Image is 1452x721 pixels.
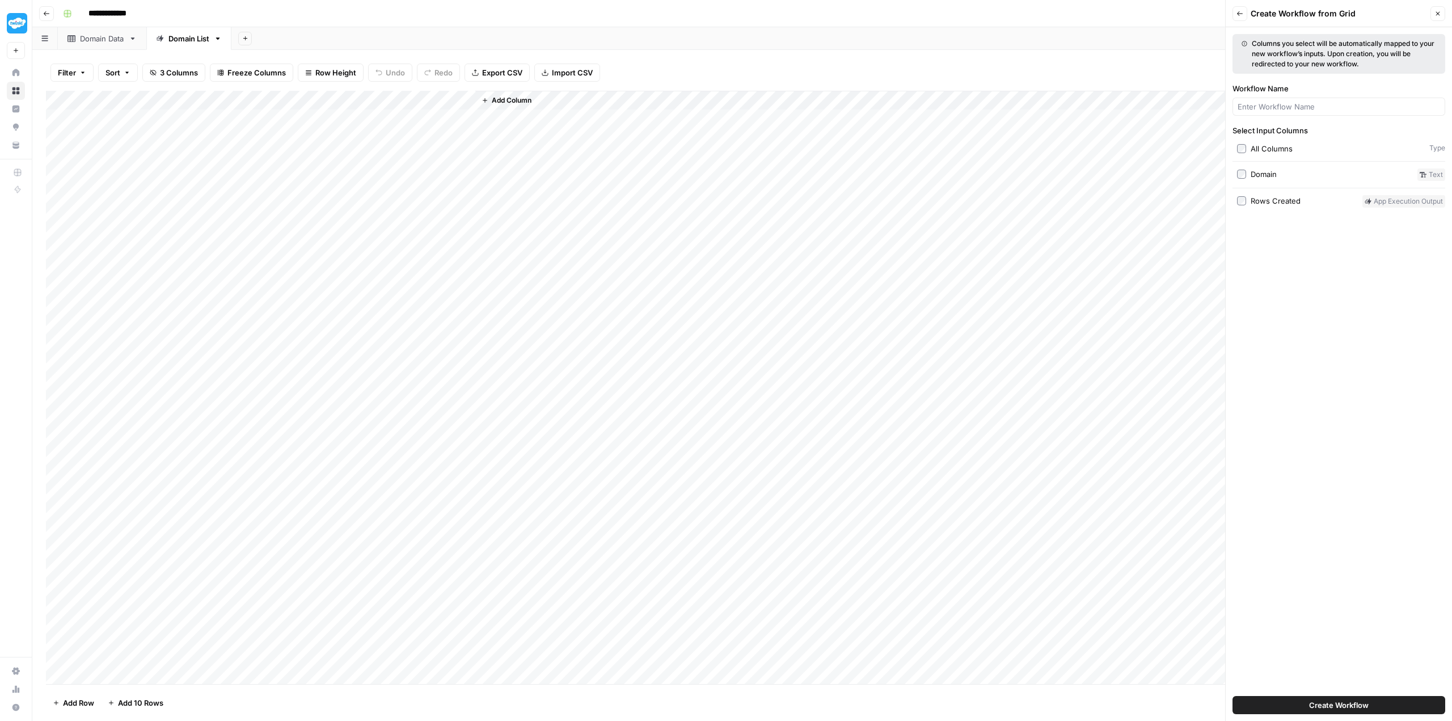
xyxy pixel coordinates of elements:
[1362,195,1445,208] span: App execution output
[7,698,25,716] button: Help + Support
[7,64,25,82] a: Home
[477,93,536,108] button: Add Column
[7,82,25,100] a: Browse
[1237,196,1246,205] input: Rows Created
[7,662,25,680] a: Settings
[1417,168,1445,181] span: Text
[7,13,27,33] img: Twinkl Logo
[298,64,364,82] button: Row Height
[58,27,146,50] a: Domain Data
[1251,168,1277,180] div: Domain
[465,64,530,82] button: Export CSV
[1237,144,1246,153] input: All Columns
[552,67,593,78] span: Import CSV
[98,64,138,82] button: Sort
[63,697,94,709] span: Add Row
[1251,143,1293,154] div: All Columns
[1237,170,1246,179] input: Domain
[1242,39,1436,69] div: Columns you select will be automatically mapped to your new workflow’s inputs. Upon creation, you...
[7,136,25,154] a: Your Data
[168,33,209,44] div: Domain List
[118,697,163,709] span: Add 10 Rows
[146,27,231,50] a: Domain List
[50,64,94,82] button: Filter
[1232,125,1445,136] span: Select Input Columns
[7,680,25,698] a: Usage
[105,67,120,78] span: Sort
[1251,195,1301,206] div: Rows Created
[58,67,76,78] span: Filter
[315,67,356,78] span: Row Height
[417,64,460,82] button: Redo
[1429,143,1445,154] span: Type
[227,67,286,78] span: Freeze Columns
[210,64,293,82] button: Freeze Columns
[492,95,531,106] span: Add Column
[7,118,25,136] a: Opportunities
[1232,83,1445,94] label: Workflow Name
[142,64,205,82] button: 3 Columns
[386,67,405,78] span: Undo
[7,100,25,118] a: Insights
[101,694,170,712] button: Add 10 Rows
[1238,101,1440,112] input: Enter Workflow Name
[160,67,198,78] span: 3 Columns
[434,67,453,78] span: Redo
[80,33,124,44] div: Domain Data
[368,64,412,82] button: Undo
[46,694,101,712] button: Add Row
[482,67,522,78] span: Export CSV
[1309,699,1369,711] span: Create Workflow
[7,9,25,37] button: Workspace: Twinkl
[534,64,600,82] button: Import CSV
[1232,696,1445,714] button: Create Workflow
